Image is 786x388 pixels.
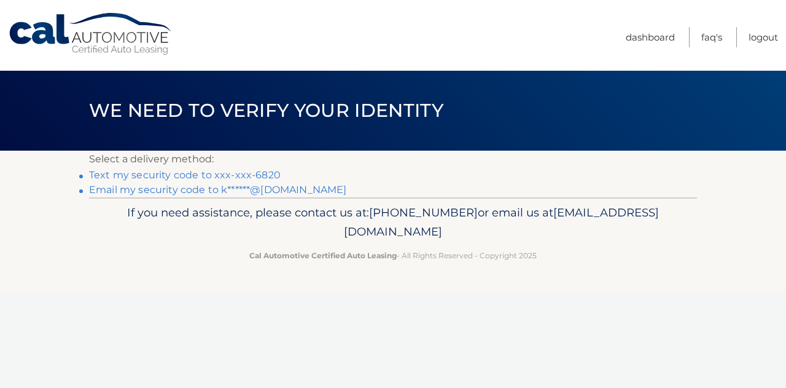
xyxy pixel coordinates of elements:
[89,151,697,168] p: Select a delivery method:
[701,27,722,47] a: FAQ's
[97,203,689,242] p: If you need assistance, please contact us at: or email us at
[89,169,281,181] a: Text my security code to xxx-xxx-6820
[89,184,347,196] a: Email my security code to k******@[DOMAIN_NAME]
[97,249,689,262] p: - All Rights Reserved - Copyright 2025
[369,205,478,220] span: [PHONE_NUMBER]
[626,27,675,47] a: Dashboard
[749,27,778,47] a: Logout
[8,12,174,56] a: Cal Automotive
[89,99,443,122] span: We need to verify your identity
[249,251,397,260] strong: Cal Automotive Certified Auto Leasing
